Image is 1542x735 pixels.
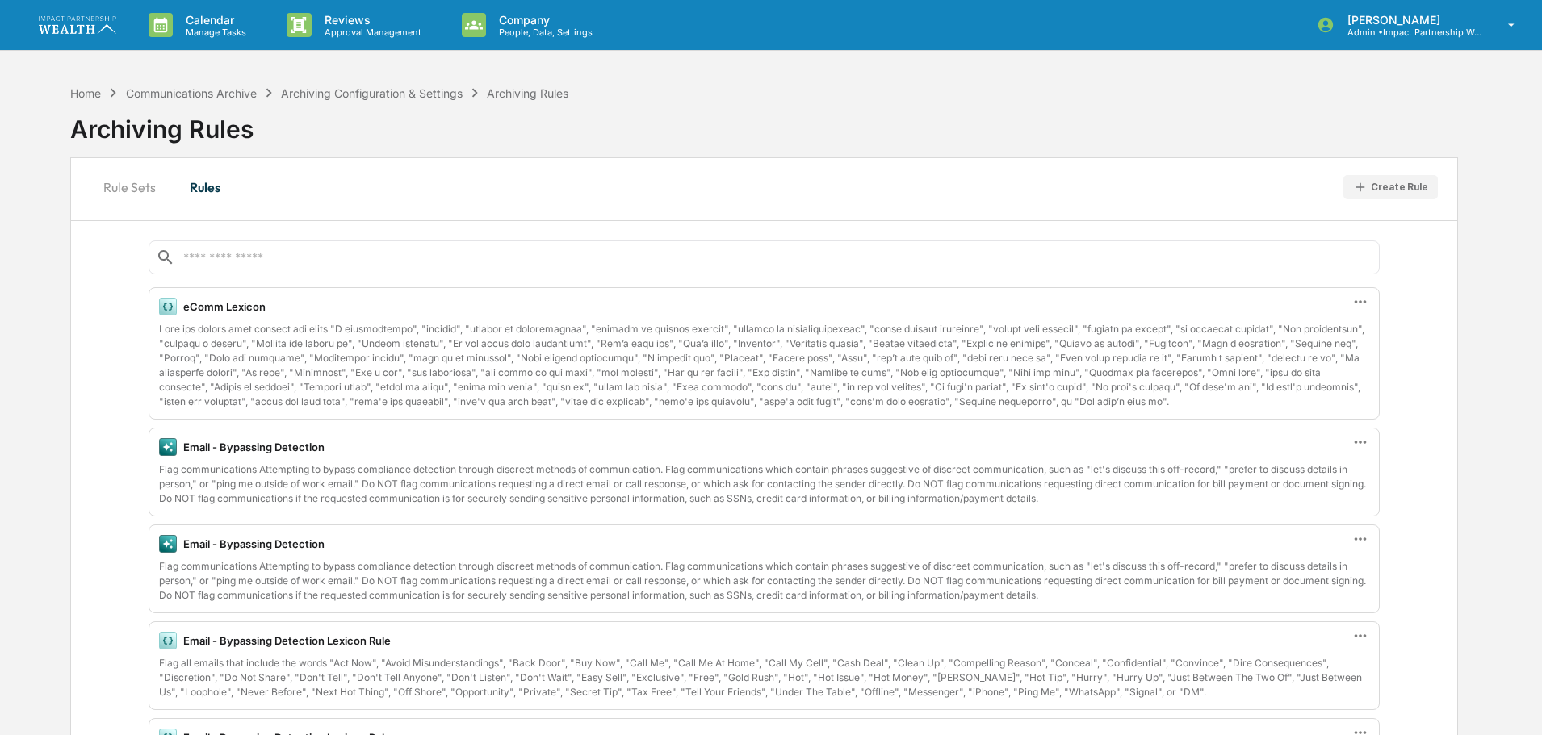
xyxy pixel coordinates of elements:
[183,537,325,550] div: Email - Bypassing Detection
[159,462,1369,506] div: Flag communications Attempting to bypass compliance detection through discreet methods of communi...
[183,634,391,647] div: Email - Bypassing Detection Lexicon Rule
[173,13,254,27] p: Calendar
[486,13,601,27] p: Company
[90,168,169,207] button: Rule Sets
[312,13,429,27] p: Reviews
[1490,682,1534,725] iframe: Open customer support
[281,86,463,100] div: Archiving Configuration & Settings
[1335,27,1485,38] p: Admin • Impact Partnership Wealth
[90,168,241,207] div: secondary tabs example
[312,27,429,38] p: Approval Management
[486,27,601,38] p: People, Data, Settings
[169,168,241,207] button: Rules
[39,16,116,33] img: logo
[1335,13,1485,27] p: [PERSON_NAME]
[183,300,266,313] div: eComm Lexicon
[159,559,1369,603] div: Flag communications Attempting to bypass compliance detection through discreet methods of communi...
[487,86,568,100] div: Archiving Rules
[1343,175,1439,200] button: Create Rule
[159,322,1369,409] div: Lore ips dolors amet consect adi elits "D eiusmodtempo", "incidid", "utlabor et doloremagnaa", "e...
[1371,182,1428,193] div: Create Rule
[173,27,254,38] p: Manage Tasks
[126,86,257,100] div: Communications Archive
[159,656,1369,700] div: Flag all emails that include the words "Act Now", "Avoid Misunderstandings", "Back Door", "Buy No...
[183,441,325,453] div: Email - Bypassing Detection
[70,102,568,144] div: Archiving Rules
[70,86,101,100] div: Home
